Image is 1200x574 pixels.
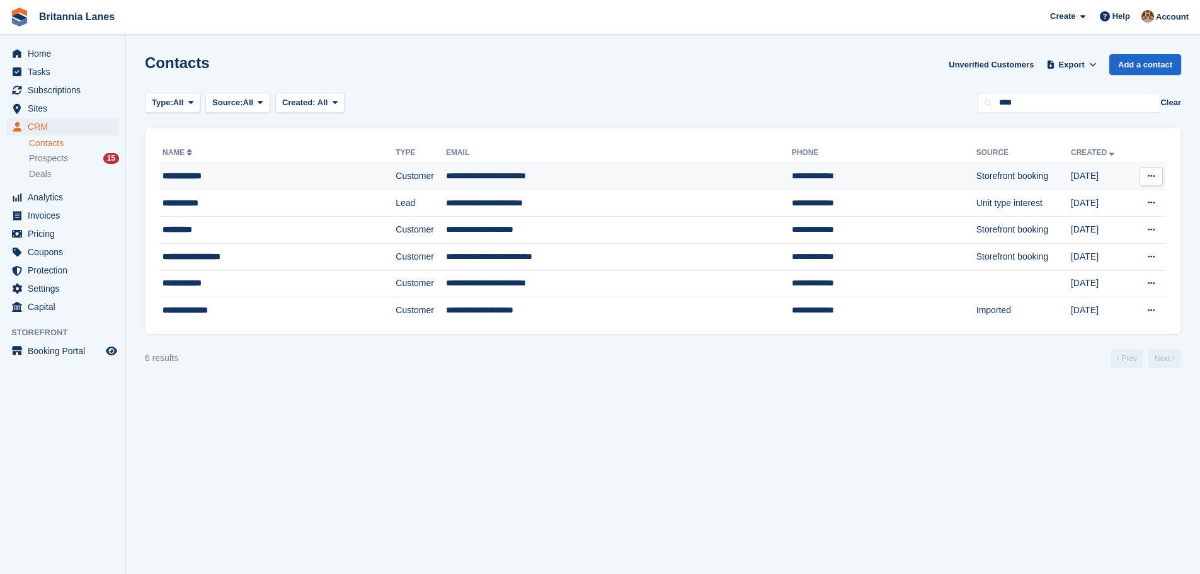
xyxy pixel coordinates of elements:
td: Imported [976,297,1071,324]
div: 6 results [145,352,178,365]
td: Storefront booking [976,163,1071,190]
a: menu [6,207,119,224]
a: menu [6,342,119,360]
a: menu [6,298,119,316]
span: Home [28,45,103,62]
a: Created [1071,148,1117,157]
span: Settings [28,280,103,297]
a: Add a contact [1109,54,1181,75]
td: Unit type interest [976,190,1071,217]
button: Created: All [275,93,345,113]
span: Protection [28,261,103,279]
td: [DATE] [1071,163,1131,190]
a: Previous [1111,349,1143,368]
td: Customer [396,217,446,244]
img: Admin [1141,10,1154,23]
button: Clear [1160,96,1181,109]
td: [DATE] [1071,217,1131,244]
span: CRM [28,118,103,135]
span: Pricing [28,225,103,243]
span: Sites [28,100,103,117]
button: Export [1044,54,1099,75]
span: All [173,96,184,109]
span: Created: [282,98,316,107]
span: Analytics [28,188,103,206]
a: menu [6,100,119,117]
span: Create [1050,10,1075,23]
span: Subscriptions [28,81,103,99]
a: menu [6,118,119,135]
td: Storefront booking [976,217,1071,244]
td: Customer [396,243,446,270]
span: Export [1059,59,1085,71]
a: menu [6,280,119,297]
a: menu [6,243,119,261]
td: [DATE] [1071,297,1131,324]
div: 15 [103,153,119,164]
span: Type: [152,96,173,109]
img: stora-icon-8386f47178a22dfd0bd8f6a31ec36ba5ce8667c1dd55bd0f319d3a0aa187defe.svg [10,8,29,26]
span: Help [1112,10,1130,23]
td: [DATE] [1071,190,1131,217]
a: menu [6,63,119,81]
a: menu [6,225,119,243]
th: Source [976,143,1071,163]
a: Britannia Lanes [34,6,120,27]
button: Source: All [205,93,270,113]
button: Type: All [145,93,200,113]
span: Coupons [28,243,103,261]
a: Deals [29,168,119,181]
span: Source: [212,96,243,109]
h1: Contacts [145,54,210,71]
span: Deals [29,168,52,180]
span: Tasks [28,63,103,81]
a: Prospects 15 [29,152,119,165]
a: menu [6,81,119,99]
td: [DATE] [1071,243,1131,270]
a: Next [1148,349,1181,368]
span: Prospects [29,152,68,164]
td: Storefront booking [976,243,1071,270]
span: Capital [28,298,103,316]
span: Invoices [28,207,103,224]
span: Booking Portal [28,342,103,360]
span: All [317,98,328,107]
a: menu [6,45,119,62]
a: Name [163,148,195,157]
td: Customer [396,163,446,190]
td: Lead [396,190,446,217]
th: Email [446,143,792,163]
span: Storefront [11,326,125,339]
td: [DATE] [1071,270,1131,297]
td: Customer [396,270,446,297]
nav: Page [1108,349,1184,368]
th: Type [396,143,446,163]
span: Account [1156,11,1189,23]
a: menu [6,261,119,279]
span: All [243,96,254,109]
a: menu [6,188,119,206]
a: Contacts [29,137,119,149]
a: Unverified Customers [944,54,1039,75]
th: Phone [792,143,976,163]
a: Preview store [104,343,119,359]
td: Customer [396,297,446,324]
